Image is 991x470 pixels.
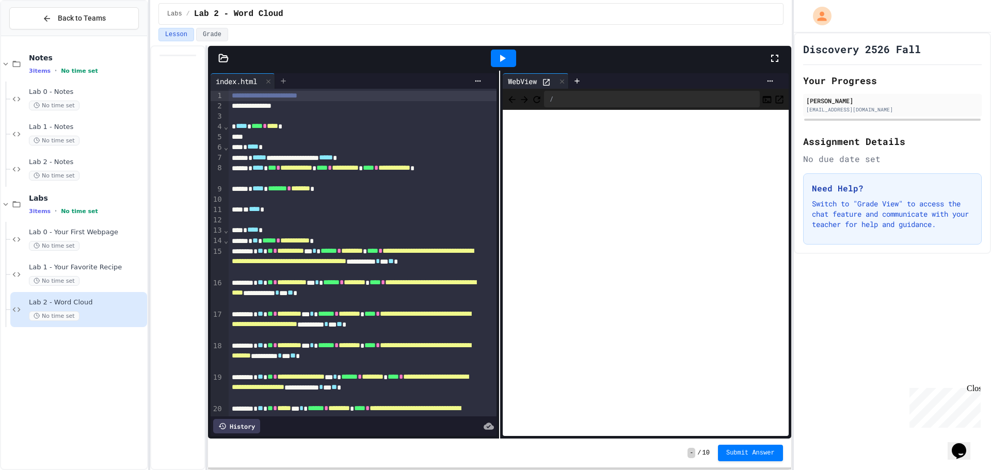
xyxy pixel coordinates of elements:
div: 14 [211,236,223,246]
div: 4 [211,122,223,132]
span: No time set [61,68,98,74]
div: 20 [211,404,223,425]
span: - [688,448,695,458]
div: 16 [211,278,223,310]
p: Switch to "Grade View" to access the chat feature and communicate with your teacher for help and ... [812,199,973,230]
span: Fold line [223,236,229,245]
span: Notes [29,53,145,62]
h1: Discovery 2526 Fall [803,42,921,56]
span: No time set [29,311,79,321]
span: 3 items [29,68,51,74]
div: 17 [211,310,223,341]
span: • [55,207,57,215]
button: Grade [196,28,228,41]
span: Labs [29,193,145,203]
div: My Account [802,4,834,28]
span: Lab 1 - Notes [29,123,145,132]
span: Fold line [223,143,229,151]
div: 7 [211,153,223,163]
span: Lab 2 - Notes [29,158,145,167]
div: 6 [211,142,223,153]
h2: Assignment Details [803,134,982,149]
span: No time set [29,276,79,286]
div: 15 [211,247,223,278]
div: 9 [211,184,223,195]
span: Back [507,92,517,105]
span: Lab 0 - Your First Webpage [29,228,145,237]
div: [EMAIL_ADDRESS][DOMAIN_NAME] [806,106,979,114]
button: Refresh [532,93,542,105]
h2: Your Progress [803,73,982,88]
div: index.html [211,76,262,87]
div: 12 [211,215,223,225]
span: Forward [519,92,530,105]
div: 10 [211,195,223,205]
span: Lab 2 - Word Cloud [29,298,145,307]
span: Lab 0 - Notes [29,88,145,96]
span: No time set [29,241,79,251]
div: 18 [211,341,223,372]
span: Lab 1 - Your Favorite Recipe [29,263,145,272]
button: Open in new tab [774,93,785,105]
div: / [544,91,760,107]
button: Back to Teams [9,7,139,29]
div: No due date set [803,153,982,165]
button: Submit Answer [718,445,783,461]
div: 2 [211,101,223,111]
span: Fold line [223,122,229,131]
div: Chat with us now!Close [4,4,71,66]
div: 5 [211,132,223,142]
span: Fold line [223,226,229,234]
span: No time set [29,171,79,181]
div: 19 [211,372,223,404]
span: Back to Teams [58,13,106,24]
div: 13 [211,225,223,236]
iframe: Web Preview [503,110,789,436]
span: Submit Answer [726,449,775,457]
div: index.html [211,73,275,89]
iframe: chat widget [948,429,981,460]
span: No time set [29,136,79,145]
span: • [55,67,57,75]
div: WebView [503,76,542,87]
span: / [697,449,701,457]
span: No time set [29,101,79,110]
div: [PERSON_NAME] [806,96,979,105]
span: Lab 2 - Word Cloud [194,8,283,20]
button: Lesson [158,28,194,41]
div: 8 [211,163,223,184]
button: Console [762,93,772,105]
span: Labs [167,10,182,18]
div: 3 [211,111,223,122]
div: 1 [211,91,223,101]
span: 10 [702,449,710,457]
span: No time set [61,208,98,215]
iframe: chat widget [905,384,981,428]
div: History [213,419,260,433]
div: WebView [503,73,569,89]
div: 11 [211,205,223,215]
span: 3 items [29,208,51,215]
h3: Need Help? [812,182,973,195]
span: / [186,10,190,18]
